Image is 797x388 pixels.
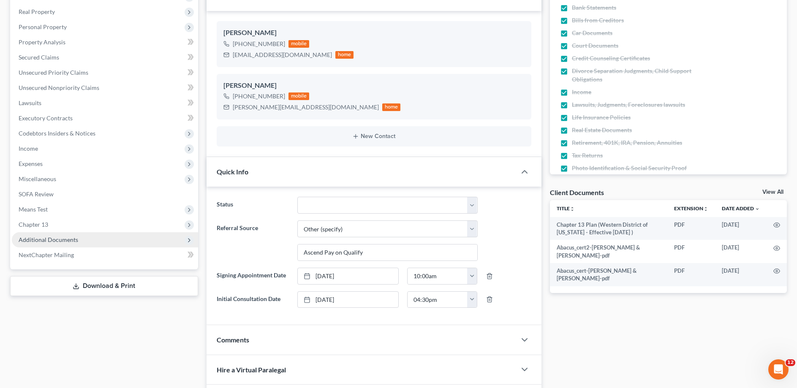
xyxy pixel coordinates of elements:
[550,188,604,197] div: Client Documents
[223,28,525,38] div: [PERSON_NAME]
[12,35,198,50] a: Property Analysis
[674,205,708,212] a: Extensionunfold_more
[12,187,198,202] a: SOFA Review
[382,103,401,111] div: home
[572,29,612,37] span: Car Documents
[667,263,715,286] td: PDF
[667,217,715,240] td: PDF
[19,8,55,15] span: Real Property
[212,268,293,285] label: Signing Appointment Date
[12,80,198,95] a: Unsecured Nonpriority Claims
[550,263,667,286] td: Abacus_cert-[PERSON_NAME] & [PERSON_NAME]-pdf
[786,359,795,366] span: 12
[19,23,67,30] span: Personal Property
[19,114,73,122] span: Executory Contracts
[722,205,760,212] a: Date Added expand_more
[572,113,631,122] span: Life Insurance Policies
[217,366,286,374] span: Hire a Virtual Paralegal
[19,251,74,258] span: NextChapter Mailing
[715,217,767,240] td: [DATE]
[212,220,293,261] label: Referral Source
[10,276,198,296] a: Download & Print
[408,292,468,308] input: -- : --
[572,41,618,50] span: Court Documents
[212,197,293,214] label: Status
[550,240,667,263] td: Abacus_cert2-[PERSON_NAME] & [PERSON_NAME]-pdf
[233,92,285,100] div: [PHONE_NUMBER]
[223,81,525,91] div: [PERSON_NAME]
[572,16,624,24] span: Bills from Creditors
[223,133,525,140] button: New Contact
[298,244,477,260] input: Other Referral Source
[572,67,721,84] span: Divorce Separation Judgments, Child Support Obligations
[762,189,783,195] a: View All
[288,40,310,48] div: mobile
[19,221,48,228] span: Chapter 13
[233,51,332,59] div: [EMAIL_ADDRESS][DOMAIN_NAME]
[572,54,650,62] span: Credit Counseling Certificates
[715,263,767,286] td: [DATE]
[572,151,603,160] span: Tax Returns
[19,160,43,167] span: Expenses
[557,205,575,212] a: Titleunfold_more
[12,111,198,126] a: Executory Contracts
[335,51,354,59] div: home
[572,126,632,134] span: Real Estate Documents
[288,92,310,100] div: mobile
[19,175,56,182] span: Miscellaneous
[572,88,591,96] span: Income
[12,95,198,111] a: Lawsuits
[572,164,687,172] span: Photo Identification & Social Security Proof
[703,206,708,212] i: unfold_more
[212,291,293,308] label: Initial Consultation Date
[550,217,667,240] td: Chapter 13 Plan (Western District of [US_STATE] - Effective [DATE] )
[570,206,575,212] i: unfold_more
[19,38,65,46] span: Property Analysis
[217,168,248,176] span: Quick Info
[572,3,616,12] span: Bank Statements
[19,99,41,106] span: Lawsuits
[572,100,685,109] span: Lawsuits, Judgments, Foreclosures lawsuits
[298,268,398,284] a: [DATE]
[715,240,767,263] td: [DATE]
[233,40,285,48] div: [PHONE_NUMBER]
[755,206,760,212] i: expand_more
[19,84,99,91] span: Unsecured Nonpriority Claims
[768,359,789,380] iframe: Intercom live chat
[19,236,78,243] span: Additional Documents
[233,103,379,111] div: [PERSON_NAME][EMAIL_ADDRESS][DOMAIN_NAME]
[12,247,198,263] a: NextChapter Mailing
[19,130,95,137] span: Codebtors Insiders & Notices
[19,190,54,198] span: SOFA Review
[572,138,682,147] span: Retirement, 401K, IRA, Pension, Annuities
[408,268,468,284] input: -- : --
[12,65,198,80] a: Unsecured Priority Claims
[19,69,88,76] span: Unsecured Priority Claims
[19,206,48,213] span: Means Test
[12,50,198,65] a: Secured Claims
[217,336,249,344] span: Comments
[19,54,59,61] span: Secured Claims
[19,145,38,152] span: Income
[298,292,398,308] a: [DATE]
[667,240,715,263] td: PDF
